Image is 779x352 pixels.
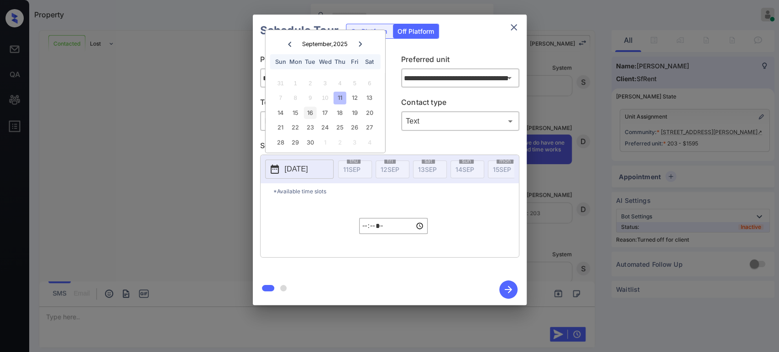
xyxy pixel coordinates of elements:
[304,77,316,89] div: Not available Tuesday, September 2nd, 2025
[289,121,302,134] div: Choose Monday, September 22nd, 2025
[505,18,523,36] button: close
[304,92,316,104] div: Not available Tuesday, September 9th, 2025
[363,121,376,134] div: Choose Saturday, September 27th, 2025
[265,160,334,179] button: [DATE]
[503,72,516,84] button: Open
[304,107,316,119] div: Choose Tuesday, September 16th, 2025
[274,77,287,89] div: Not available Sunday, August 31st, 2025
[304,56,316,68] div: Tue
[349,121,361,134] div: Choose Friday, September 26th, 2025
[274,121,287,134] div: Choose Sunday, September 21st, 2025
[273,183,519,199] p: *Available time slots
[403,114,517,129] div: Text
[349,107,361,119] div: Choose Friday, September 19th, 2025
[289,107,302,119] div: Choose Monday, September 15th, 2025
[285,164,308,175] p: [DATE]
[334,136,346,149] div: Choose Thursday, October 2nd, 2025
[253,15,346,47] h2: Schedule Tour
[319,77,331,89] div: Not available Wednesday, September 3rd, 2025
[349,77,361,89] div: Not available Friday, September 5th, 2025
[363,56,376,68] div: Sat
[349,56,361,68] div: Fri
[346,24,392,38] div: On Platform
[274,136,287,149] div: Choose Sunday, September 28th, 2025
[274,56,287,68] div: Sun
[349,136,361,149] div: Choose Friday, October 3rd, 2025
[260,140,519,155] p: Select slot
[289,92,302,104] div: Not available Monday, September 8th, 2025
[334,92,346,104] div: Choose Thursday, September 11th, 2025
[319,92,331,104] div: Not available Wednesday, September 10th, 2025
[260,97,378,111] p: Tour type
[401,97,519,111] p: Contact type
[349,92,361,104] div: Choose Friday, September 12th, 2025
[334,107,346,119] div: Choose Thursday, September 18th, 2025
[289,77,302,89] div: Not available Monday, September 1st, 2025
[319,56,331,68] div: Wed
[334,121,346,134] div: Choose Thursday, September 25th, 2025
[319,121,331,134] div: Choose Wednesday, September 24th, 2025
[274,92,287,104] div: Not available Sunday, September 7th, 2025
[363,77,376,89] div: Not available Saturday, September 6th, 2025
[363,136,376,149] div: Choose Saturday, October 4th, 2025
[260,54,378,68] p: Preferred community
[393,24,439,38] div: Off Platform
[289,136,302,149] div: Choose Monday, September 29th, 2025
[262,114,376,129] div: In Person
[363,107,376,119] div: Choose Saturday, September 20th, 2025
[319,136,331,149] div: Choose Wednesday, October 1st, 2025
[302,41,348,47] div: September , 2025
[334,56,346,68] div: Thu
[289,56,302,68] div: Mon
[268,76,382,150] div: month 2025-09
[304,136,316,149] div: Choose Tuesday, September 30th, 2025
[304,121,316,134] div: Choose Tuesday, September 23rd, 2025
[363,92,376,104] div: Choose Saturday, September 13th, 2025
[274,107,287,119] div: Choose Sunday, September 14th, 2025
[334,77,346,89] div: Not available Thursday, September 4th, 2025
[319,107,331,119] div: Choose Wednesday, September 17th, 2025
[401,54,519,68] p: Preferred unit
[359,199,428,253] div: off-platform-time-select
